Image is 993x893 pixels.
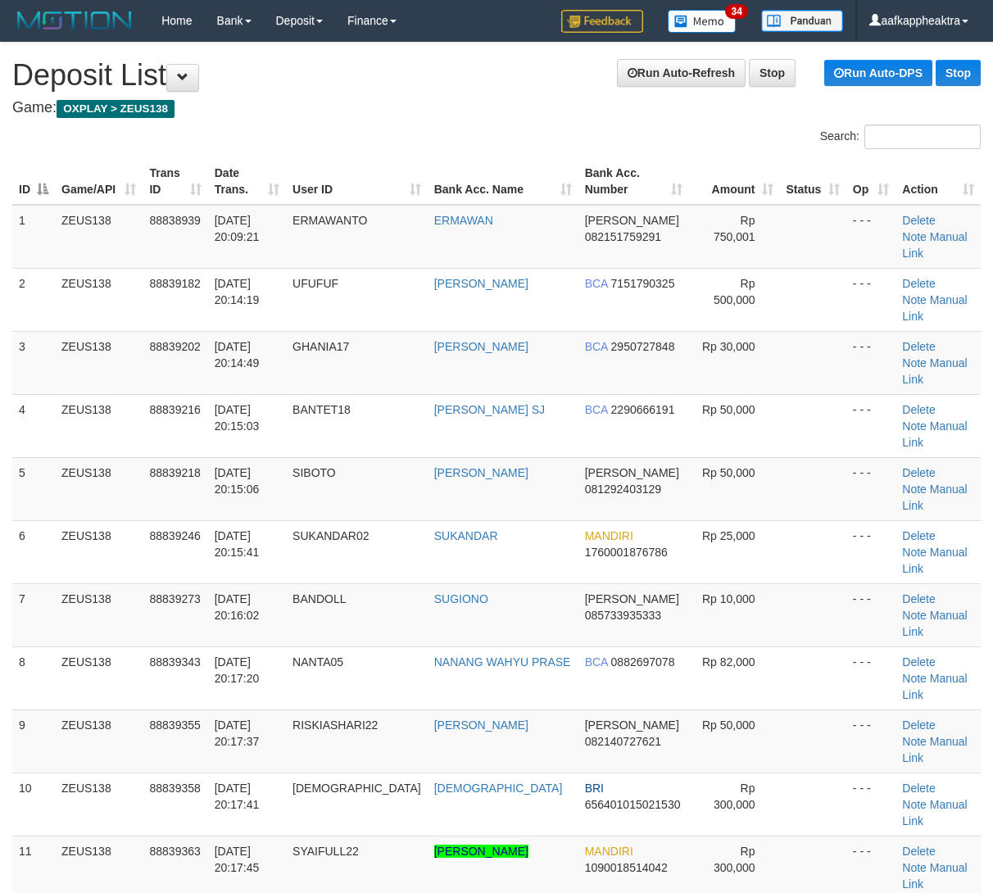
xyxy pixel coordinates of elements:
a: Delete [902,466,935,479]
th: ID: activate to sort column descending [12,158,55,205]
td: - - - [846,268,896,331]
td: 4 [12,394,55,457]
a: SUGIONO [434,592,488,605]
span: [DATE] 20:09:21 [215,214,260,243]
span: Rp 50,000 [702,466,755,479]
span: 88839343 [149,655,200,669]
td: 1 [12,205,55,269]
span: 88839363 [149,845,200,858]
span: [PERSON_NAME] [585,466,679,479]
a: Note [902,672,927,685]
td: - - - [846,457,896,520]
a: Manual Link [902,419,967,449]
a: [DEMOGRAPHIC_DATA] [434,782,563,795]
td: - - - [846,646,896,709]
span: Copy 2950727848 to clipboard [611,340,675,353]
a: Manual Link [902,546,967,575]
a: SUKANDAR [434,529,498,542]
span: Rp 50,000 [702,403,755,416]
a: Note [902,609,927,622]
img: Feedback.jpg [561,10,643,33]
img: panduan.png [761,10,843,32]
a: Delete [902,845,935,858]
th: Bank Acc. Name: activate to sort column ascending [428,158,578,205]
td: - - - [846,205,896,269]
a: Stop [749,59,796,87]
span: [DATE] 20:15:41 [215,529,260,559]
th: Status: activate to sort column ascending [780,158,846,205]
span: Rp 500,000 [714,277,755,306]
span: RISKIASHARI22 [292,718,378,732]
td: ZEUS138 [55,394,143,457]
span: Rp 25,000 [702,529,755,542]
span: BRI [585,782,604,795]
th: Action: activate to sort column ascending [896,158,981,205]
span: Copy 082140727621 to clipboard [585,735,661,748]
span: [DATE] 20:14:49 [215,340,260,369]
span: [PERSON_NAME] [585,592,679,605]
td: ZEUS138 [55,457,143,520]
span: Rp 750,001 [714,214,755,243]
span: [PERSON_NAME] [585,214,679,227]
span: Copy 085733935333 to clipboard [585,609,661,622]
td: 8 [12,646,55,709]
span: BCA [585,655,608,669]
span: GHANIA17 [292,340,349,353]
span: MANDIRI [585,529,633,542]
span: Copy 082151759291 to clipboard [585,230,661,243]
span: BCA [585,340,608,353]
span: [DATE] 20:17:45 [215,845,260,874]
span: MANDIRI [585,845,633,858]
th: Game/API: activate to sort column ascending [55,158,143,205]
a: Delete [902,718,935,732]
a: [PERSON_NAME] [434,277,528,290]
a: Delete [902,592,935,605]
td: - - - [846,394,896,457]
td: ZEUS138 [55,331,143,394]
span: Rp 300,000 [714,845,755,874]
span: [DATE] 20:15:06 [215,466,260,496]
span: Copy 0882697078 to clipboard [611,655,675,669]
a: Note [902,798,927,811]
a: Note [902,546,927,559]
th: Date Trans.: activate to sort column ascending [208,158,286,205]
span: Rp 300,000 [714,782,755,811]
a: [PERSON_NAME] [434,466,528,479]
a: Manual Link [902,356,967,386]
a: Manual Link [902,609,967,638]
a: Note [902,861,927,874]
img: Button%20Memo.svg [668,10,737,33]
td: 2 [12,268,55,331]
a: Delete [902,529,935,542]
span: 88839355 [149,718,200,732]
a: [PERSON_NAME] [434,340,528,353]
td: 3 [12,331,55,394]
span: Copy 081292403129 to clipboard [585,483,661,496]
span: SIBOTO [292,466,336,479]
span: UFUFUF [292,277,338,290]
th: User ID: activate to sort column ascending [286,158,428,205]
a: Manual Link [902,672,967,701]
a: Note [902,483,927,496]
td: - - - [846,520,896,583]
span: 88839218 [149,466,200,479]
a: Manual Link [902,798,967,827]
td: 6 [12,520,55,583]
span: Rp 50,000 [702,718,755,732]
span: SYAIFULL22 [292,845,359,858]
span: [DATE] 20:14:19 [215,277,260,306]
td: ZEUS138 [55,773,143,836]
a: Stop [936,60,981,86]
a: Run Auto-DPS [824,60,932,86]
td: ZEUS138 [55,583,143,646]
span: Copy 656401015021530 to clipboard [585,798,681,811]
td: 9 [12,709,55,773]
a: Run Auto-Refresh [617,59,746,87]
a: [PERSON_NAME] SJ [434,403,545,416]
input: Search: [864,125,981,149]
a: NANANG WAHYU PRASE [434,655,571,669]
span: 34 [725,4,747,19]
img: MOTION_logo.png [12,8,137,33]
td: 10 [12,773,55,836]
span: [DEMOGRAPHIC_DATA] [292,782,421,795]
